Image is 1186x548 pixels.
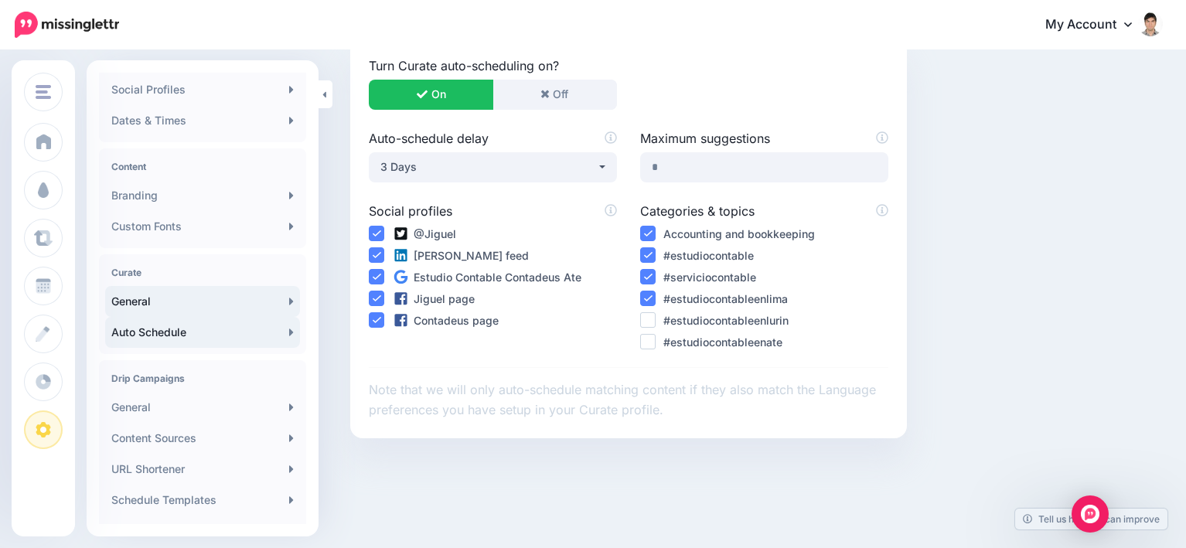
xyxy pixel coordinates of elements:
[111,161,294,172] h4: Content
[369,202,617,220] label: Social profiles
[1015,509,1167,529] a: Tell us how we can improve
[640,202,888,220] label: Categories & topics
[1030,6,1163,44] a: My Account
[111,373,294,384] h4: Drip Campaigns
[392,268,581,286] label: Estudio Contable Contadeus Ate
[392,290,475,308] label: Jiguel page
[369,152,617,182] button: 3 Days
[663,225,815,243] label: Accounting and bookkeeping
[105,74,300,105] a: Social Profiles
[105,317,300,348] a: Auto Schedule
[105,516,300,546] a: Content Templates
[369,80,493,110] button: On
[105,392,300,423] a: General
[1072,495,1109,533] div: Open Intercom Messenger
[369,380,888,420] p: Note that we will only auto-schedule matching content if they also match the Language preferences...
[380,158,596,176] div: 3 Days
[105,286,300,317] a: General
[663,333,782,351] label: #estudiocontableenate
[105,485,300,516] a: Schedule Templates
[36,85,51,99] img: menu.png
[15,12,119,38] img: Missinglettr
[105,211,300,242] a: Custom Fonts
[492,80,617,110] button: Off
[392,247,529,264] label: [PERSON_NAME] feed
[663,268,756,286] label: #serviciocontable
[663,247,754,264] label: #estudiocontable
[105,180,300,211] a: Branding
[105,105,300,136] a: Dates & Times
[105,423,300,454] a: Content Sources
[663,311,789,329] label: #estudiocontableenlurin
[663,290,788,308] label: #estudiocontableenlima
[111,267,294,278] h4: Curate
[640,129,888,148] label: Maximum suggestions
[369,56,617,75] label: Turn Curate auto-scheduling on?
[392,311,499,329] label: Contadeus page
[105,454,300,485] a: URL Shortener
[392,225,456,243] label: @Jiguel
[369,129,617,148] label: Auto-schedule delay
